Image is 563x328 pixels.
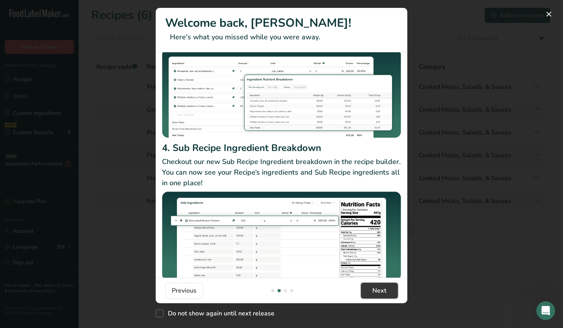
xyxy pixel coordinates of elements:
span: Do not show again until next release [164,310,274,317]
iframe: Intercom live chat [536,301,555,320]
p: Checkout our new Sub Recipe Ingredient breakdown in the recipe builder. You can now see your Reci... [162,157,401,188]
img: Sub Recipe Ingredient Breakdown [162,192,401,281]
button: Next [361,283,398,299]
span: Previous [172,286,197,295]
p: Here's what you missed while you were away. [165,32,398,42]
button: Previous [165,283,203,299]
img: Duplicate Ingredients [162,49,401,138]
h1: Welcome back, [PERSON_NAME]! [165,14,398,32]
span: Next [372,286,386,295]
h2: 4. Sub Recipe Ingredient Breakdown [162,141,401,155]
